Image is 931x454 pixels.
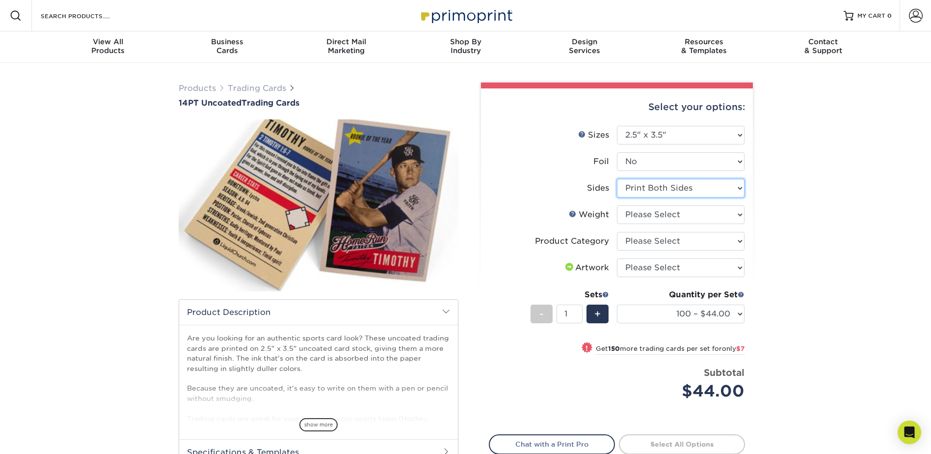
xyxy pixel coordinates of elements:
span: Direct Mail [287,37,406,46]
span: 0 [887,12,892,19]
div: & Support [764,37,883,55]
img: 14PT Uncoated 01 [179,109,458,302]
strong: Subtotal [704,367,745,378]
span: Resources [644,37,764,46]
div: Cards [167,37,287,55]
img: Primoprint [417,5,515,26]
div: Services [525,37,644,55]
span: 14PT Uncoated [179,98,241,108]
div: $44.00 [624,379,745,403]
h1: Trading Cards [179,98,458,108]
div: Foil [593,156,609,168]
small: Get more trading cards per set for [596,345,745,355]
span: ! [585,343,588,353]
a: View AllProducts [49,31,168,63]
p: Are you looking for an authentic sports card look? These uncoated trading cards are printed on 2.... [187,333,450,443]
span: View All [49,37,168,46]
h2: Product Description [179,300,458,325]
a: Trading Cards [228,84,286,93]
a: Resources& Templates [644,31,764,63]
a: 14PT UncoatedTrading Cards [179,98,458,108]
span: + [594,307,601,321]
span: Design [525,37,644,46]
a: Select All Options [619,434,745,454]
div: Open Intercom Messenger [898,421,921,444]
div: Marketing [287,37,406,55]
div: Products [49,37,168,55]
span: - [539,307,544,321]
span: Business [167,37,287,46]
div: Weight [569,209,609,221]
a: Chat with a Print Pro [489,434,615,454]
strong: 150 [608,345,620,352]
div: Sizes [578,129,609,141]
span: only [722,345,745,352]
div: Product Category [535,235,609,247]
a: Shop ByIndustry [406,31,525,63]
input: SEARCH PRODUCTS..... [40,10,135,22]
div: Artwork [563,262,609,274]
a: DesignServices [525,31,644,63]
div: Sides [587,182,609,194]
span: Contact [764,37,883,46]
a: BusinessCards [167,31,287,63]
div: Sets [531,289,609,301]
a: Products [179,84,216,93]
div: Select your options: [489,88,745,126]
a: Direct MailMarketing [287,31,406,63]
div: Quantity per Set [617,289,745,301]
span: MY CART [857,12,885,20]
a: Contact& Support [764,31,883,63]
span: show more [299,418,338,431]
div: Industry [406,37,525,55]
span: $7 [736,345,745,352]
span: Shop By [406,37,525,46]
div: & Templates [644,37,764,55]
